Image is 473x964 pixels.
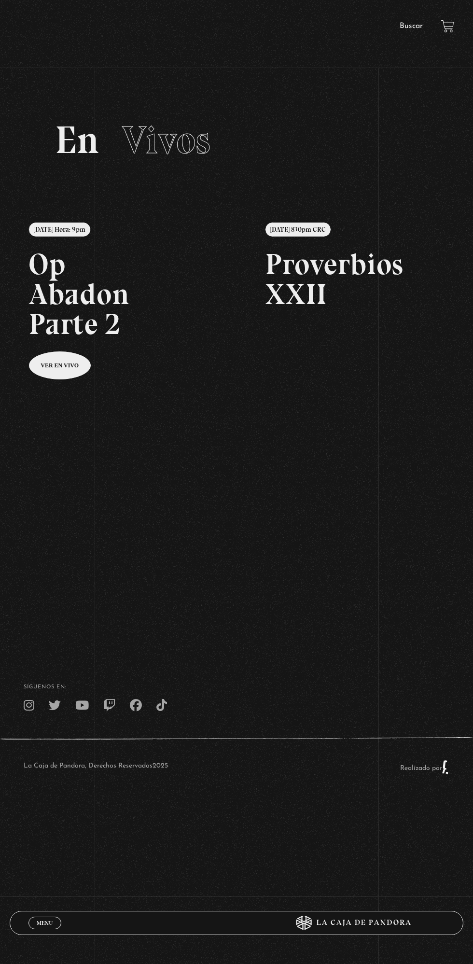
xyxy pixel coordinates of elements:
[55,121,418,159] h2: En
[122,117,210,163] span: Vivos
[400,765,449,772] a: Realizado por
[24,685,449,690] h4: SÍguenos en:
[24,760,168,774] p: La Caja de Pandora, Derechos Reservados 2025
[400,22,423,30] a: Buscar
[441,20,454,33] a: View your shopping cart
